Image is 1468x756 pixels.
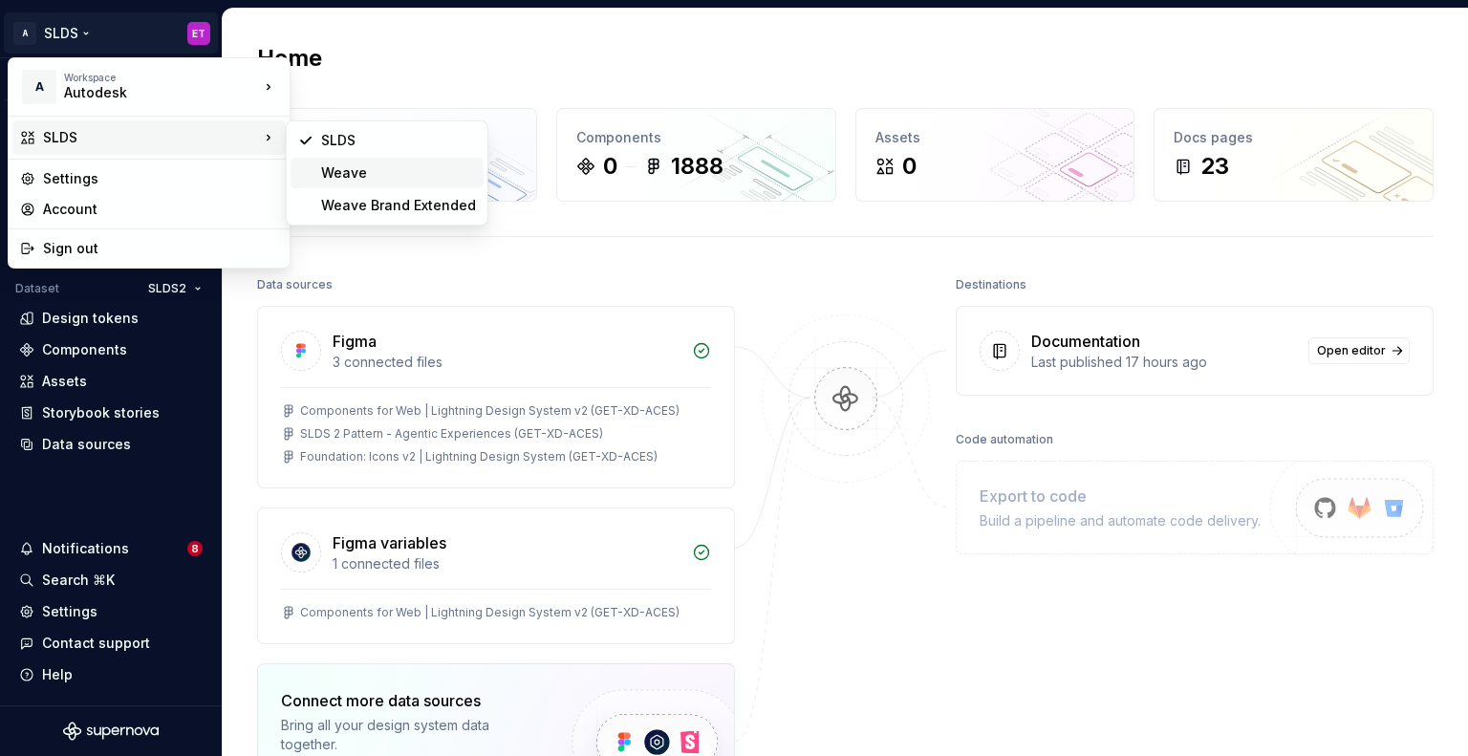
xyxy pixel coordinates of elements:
[321,196,476,215] div: Weave Brand Extended
[43,239,278,258] div: Sign out
[43,200,278,219] div: Account
[64,72,259,83] div: Workspace
[321,163,476,183] div: Weave
[22,70,56,104] div: A
[43,169,278,188] div: Settings
[321,131,476,150] div: SLDS
[64,83,227,102] div: Autodesk
[43,128,259,147] div: SLDS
